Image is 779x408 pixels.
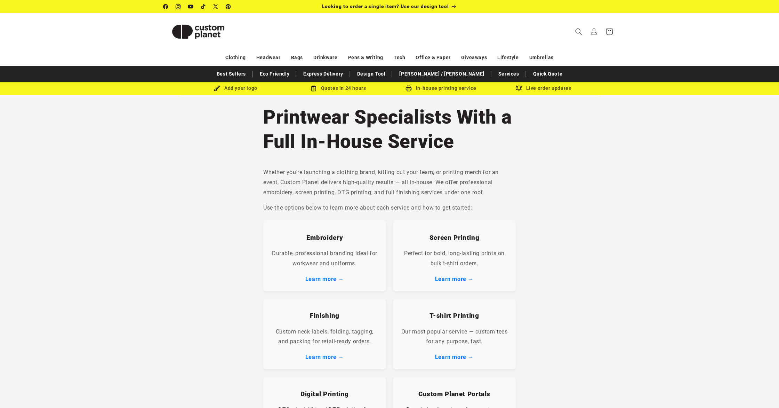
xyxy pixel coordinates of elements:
img: Order updates [516,85,522,92]
div: Add your logo [184,84,287,93]
div: Quotes in 24 hours [287,84,389,93]
a: Drinkware [313,52,337,64]
summary: Search [571,24,586,39]
h3: Embroidery [270,234,379,242]
h3: Custom Planet Portals [400,390,509,398]
a: Learn more → [435,354,474,360]
a: Design Tool [354,68,389,80]
a: Lifestyle [497,52,519,64]
a: Tech [394,52,405,64]
a: Custom Planet [161,13,236,50]
a: Quick Quote [530,68,566,80]
img: Custom Planet [163,16,233,47]
img: Order Updates Icon [311,85,317,92]
h3: T-shirt Printing [400,312,509,320]
a: Learn more → [305,276,344,282]
h1: Printwear Specialists With a Full In-House Service [263,105,516,154]
a: Headwear [256,52,281,64]
h3: Screen Printing [400,234,509,242]
span: Looking to order a single item? Use our design tool [322,3,449,9]
p: Use the options below to learn more about each service and how to get started: [263,203,516,213]
a: Bags [291,52,303,64]
a: Eco Friendly [256,68,293,80]
a: Learn more → [435,276,474,282]
a: Pens & Writing [348,52,383,64]
img: Brush Icon [214,85,220,92]
img: In-house printing [405,85,412,92]
div: In-house printing service [389,84,492,93]
a: Clothing [225,52,246,64]
a: [PERSON_NAME] / [PERSON_NAME] [396,68,488,80]
a: Office & Paper [416,52,450,64]
a: Services [495,68,523,80]
p: Perfect for bold, long-lasting prints on bulk t-shirt orders. [400,249,509,269]
a: Express Delivery [300,68,347,80]
p: Our most popular service — custom tees for any purpose, fast. [400,327,509,347]
p: Whether you're launching a clothing brand, kitting out your team, or printing merch for an event,... [263,167,516,197]
a: Giveaways [461,52,487,64]
p: Custom neck labels, folding, tagging, and packing for retail-ready orders. [270,327,379,347]
p: Durable, professional branding ideal for workwear and uniforms. [270,249,379,269]
a: Best Sellers [213,68,249,80]
div: Live order updates [492,84,595,93]
h3: Finishing [270,312,379,320]
a: Learn more → [305,354,344,360]
a: Umbrellas [529,52,554,64]
h3: Digital Printing [270,390,379,398]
